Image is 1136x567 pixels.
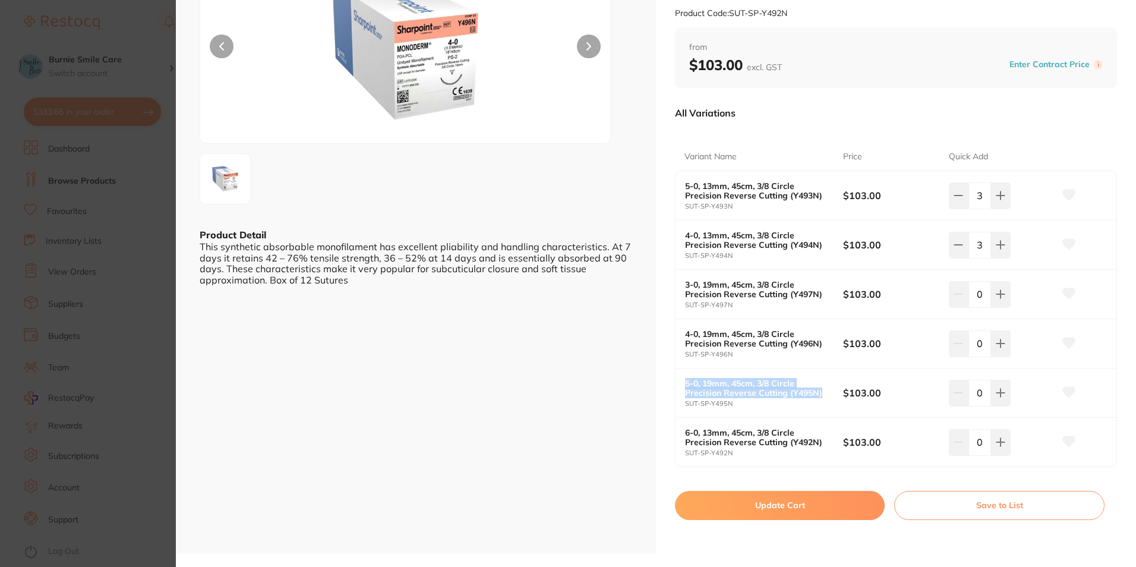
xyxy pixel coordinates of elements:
b: $103.00 [843,386,938,399]
img: cGc [204,157,247,200]
b: $103.00 [843,288,938,301]
small: SUT-SP-Y496N [685,351,843,358]
b: 5-0, 13mm, 45cm, 3/8 Circle Precision Reverse Cutting (Y493N) [685,181,828,200]
b: 3-0, 19mm, 45cm, 3/8 Circle Precision Reverse Cutting (Y497N) [685,280,828,299]
b: Product Detail [200,229,266,241]
b: 4-0, 13mm, 45cm, 3/8 Circle Precision Reverse Cutting (Y494N) [685,231,828,250]
b: $103.00 [843,238,938,251]
div: This synthetic absorbable monofilament has excellent pliability and handling characteristics. At ... [200,241,632,285]
label: i [1093,60,1103,70]
span: from [689,42,1103,53]
small: SUT-SP-Y497N [685,301,843,309]
p: Quick Add [949,151,988,163]
span: excl. GST [747,62,782,73]
button: Enter Contract Price [1006,59,1093,70]
p: Price [843,151,862,163]
button: Save to List [894,491,1105,519]
small: SUT-SP-Y495N [685,400,843,408]
button: Update Cart [675,491,885,519]
small: Product Code: SUT-SP-Y492N [675,8,787,18]
small: SUT-SP-Y494N [685,252,843,260]
b: 5-0, 19mm, 45cm, 3/8 Circle Precision Reverse Cutting (Y495N) [685,379,828,398]
b: $103.00 [843,337,938,350]
small: SUT-SP-Y493N [685,203,843,210]
p: Variant Name [684,151,737,163]
b: 4-0, 19mm, 45cm, 3/8 Circle Precision Reverse Cutting (Y496N) [685,329,828,348]
b: $103.00 [689,56,782,74]
b: 6-0, 13mm, 45cm, 3/8 Circle Precision Reverse Cutting (Y492N) [685,428,828,447]
p: All Variations [675,107,736,119]
small: SUT-SP-Y492N [685,449,843,457]
b: $103.00 [843,436,938,449]
b: $103.00 [843,189,938,202]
